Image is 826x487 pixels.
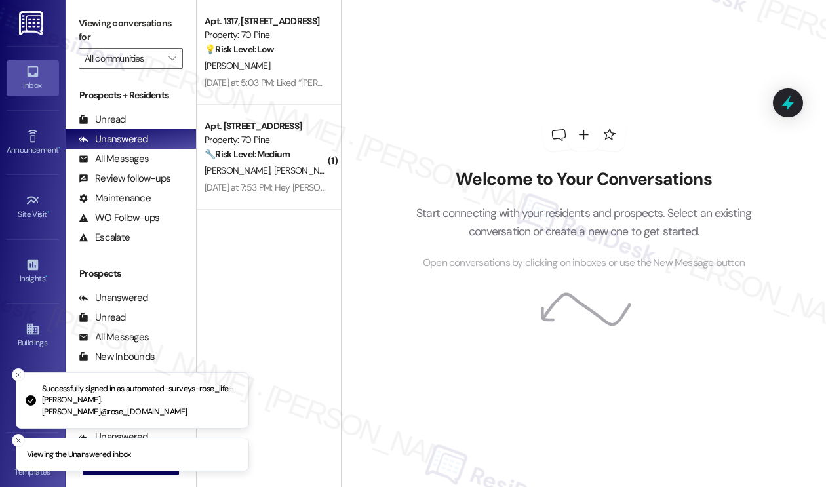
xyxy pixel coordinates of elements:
[205,119,326,133] div: Apt. [STREET_ADDRESS]
[79,330,149,344] div: All Messages
[58,144,60,153] span: •
[79,231,130,244] div: Escalate
[168,53,176,64] i: 
[7,60,59,96] a: Inbox
[79,311,126,324] div: Unread
[205,14,326,28] div: Apt. 1317, [STREET_ADDRESS]
[79,172,170,185] div: Review follow-ups
[205,28,326,42] div: Property: 70 Pine
[397,204,772,241] p: Start connecting with your residents and prospects. Select an existing conversation or create a n...
[205,60,270,71] span: [PERSON_NAME]
[66,267,196,281] div: Prospects
[79,132,148,146] div: Unanswered
[66,88,196,102] div: Prospects + Residents
[12,434,25,447] button: Close toast
[79,211,159,225] div: WO Follow-ups
[423,255,745,271] span: Open conversations by clicking on inboxes or use the New Message button
[42,383,238,418] p: Successfully signed in as automated-surveys-rose_life-[PERSON_NAME].[PERSON_NAME]@rose_[DOMAIN_NAME]
[79,350,155,364] div: New Inbounds
[7,383,59,418] a: Leads
[397,169,772,190] h2: Welcome to Your Conversations
[12,368,25,381] button: Close toast
[205,165,274,176] span: [PERSON_NAME]
[85,48,162,69] input: All communities
[79,191,151,205] div: Maintenance
[47,208,49,217] span: •
[205,148,290,160] strong: 🔧 Risk Level: Medium
[205,133,326,147] div: Property: 70 Pine
[7,318,59,353] a: Buildings
[79,113,126,127] div: Unread
[79,291,148,305] div: Unanswered
[274,165,340,176] span: [PERSON_NAME]
[79,152,149,166] div: All Messages
[7,189,59,225] a: Site Visit •
[205,43,274,55] strong: 💡 Risk Level: Low
[27,449,131,461] p: Viewing the Unanswered inbox
[19,11,46,35] img: ResiDesk Logo
[45,272,47,281] span: •
[7,254,59,289] a: Insights •
[79,13,183,48] label: Viewing conversations for
[7,447,59,482] a: Templates •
